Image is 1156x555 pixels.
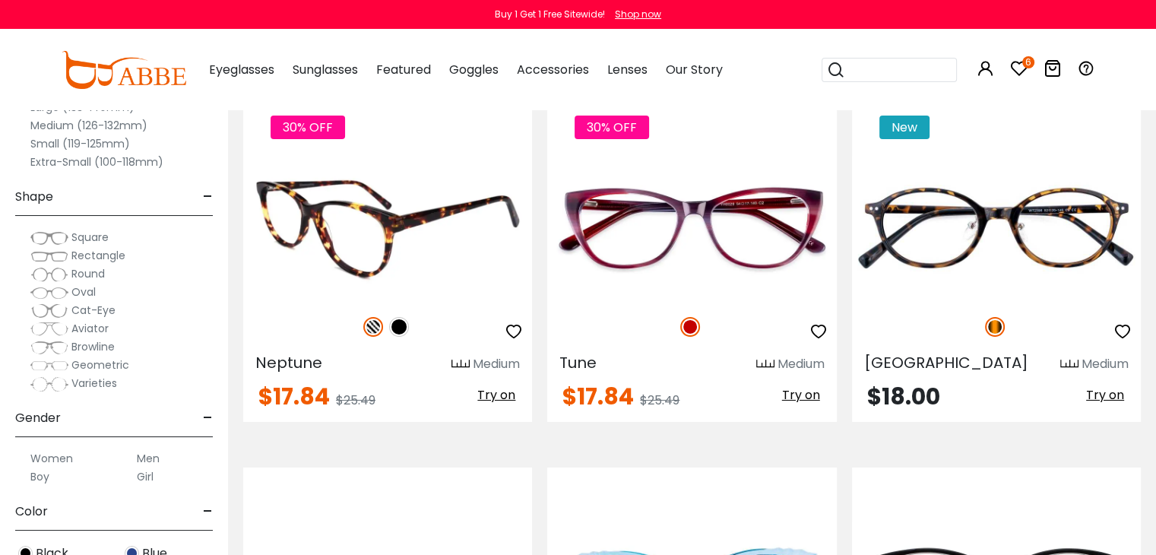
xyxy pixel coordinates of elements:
[30,449,73,468] label: Women
[15,400,61,436] span: Gender
[293,61,358,78] span: Sunglasses
[449,61,499,78] span: Goggles
[562,380,634,413] span: $17.84
[517,61,589,78] span: Accessories
[30,153,163,171] label: Extra-Small (100-118mm)
[71,339,115,354] span: Browline
[852,156,1141,300] img: Tortoise Manchester - TR ,Adjust Nose Pads
[30,340,68,355] img: Browline.png
[62,51,186,89] img: abbeglasses.com
[71,321,109,336] span: Aviator
[756,359,774,370] img: size ruler
[15,179,53,215] span: Shape
[451,359,470,370] img: size ruler
[879,116,930,139] span: New
[680,317,700,337] img: Red
[363,317,383,337] img: Pattern
[1060,359,1078,370] img: size ruler
[30,285,68,300] img: Oval.png
[336,392,375,409] span: $25.49
[30,267,68,282] img: Round.png
[575,116,649,139] span: 30% OFF
[258,380,330,413] span: $17.84
[30,358,68,373] img: Geometric.png
[985,317,1005,337] img: Tortoise
[473,355,520,373] div: Medium
[30,468,49,486] label: Boy
[30,116,147,135] label: Medium (126-132mm)
[137,468,154,486] label: Girl
[137,449,160,468] label: Men
[30,135,130,153] label: Small (119-125mm)
[71,303,116,318] span: Cat-Eye
[1010,62,1028,80] a: 6
[1082,385,1129,405] button: Try on
[1086,386,1124,404] span: Try on
[477,386,515,404] span: Try on
[71,376,117,391] span: Varieties
[30,303,68,319] img: Cat-Eye.png
[389,317,409,337] img: Black
[864,352,1028,373] span: [GEOGRAPHIC_DATA]
[30,230,68,246] img: Square.png
[559,352,597,373] span: Tune
[203,400,213,436] span: -
[778,355,825,373] div: Medium
[30,376,68,392] img: Varieties.png
[71,248,125,263] span: Rectangle
[243,156,532,300] img: Pattern Neptune - Acetate ,Universal Bridge Fit
[666,61,723,78] span: Our Story
[255,352,322,373] span: Neptune
[209,61,274,78] span: Eyeglasses
[71,284,96,300] span: Oval
[271,116,345,139] span: 30% OFF
[1082,355,1129,373] div: Medium
[30,322,68,337] img: Aviator.png
[71,230,109,245] span: Square
[376,61,431,78] span: Featured
[71,357,129,373] span: Geometric
[495,8,605,21] div: Buy 1 Get 1 Free Sitewide!
[547,156,836,300] img: Red Tune - Acetate ,Universal Bridge Fit
[867,380,940,413] span: $18.00
[607,8,661,21] a: Shop now
[782,386,820,404] span: Try on
[203,179,213,215] span: -
[1022,56,1034,68] i: 6
[15,493,48,530] span: Color
[30,249,68,264] img: Rectangle.png
[607,61,648,78] span: Lenses
[203,493,213,530] span: -
[71,266,105,281] span: Round
[473,385,520,405] button: Try on
[615,8,661,21] div: Shop now
[778,385,825,405] button: Try on
[640,392,679,409] span: $25.49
